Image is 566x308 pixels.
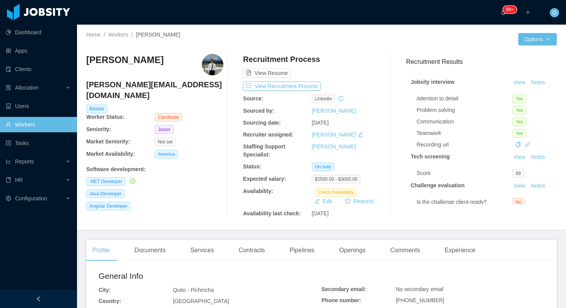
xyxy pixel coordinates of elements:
a: icon: appstoreApps [6,43,71,58]
span: Quito - Pichincha [173,287,214,293]
span: Reports [15,158,34,165]
sup: 1646 [503,6,517,13]
span: On hold [312,163,334,171]
div: Experience [439,240,482,261]
span: Allocation [15,85,39,91]
i: icon: bell [501,10,506,15]
a: icon: robotUsers [6,98,71,114]
span: HR [15,177,23,183]
button: Optionsicon: down [518,33,557,45]
i: icon: link [525,142,530,147]
div: Communication [417,118,512,126]
strong: Tech screening [411,153,450,160]
b: Expected salary: [243,176,286,182]
b: Country: [99,298,121,304]
span: [PHONE_NUMBER] [396,297,444,303]
a: icon: file-textView Resume [243,70,291,76]
span: / [131,32,133,38]
span: [PERSON_NAME] [136,32,180,38]
span: / [104,32,105,38]
a: Workers [108,32,128,38]
div: Pipelines [283,240,321,261]
i: icon: solution [6,85,11,90]
span: 68 [512,169,524,178]
button: icon: exclamation-circleRequest [342,196,377,206]
button: icon: exportView Recruitment Process [243,82,321,91]
b: Worker Status: [86,114,124,120]
b: Market Seniority: [86,138,130,145]
b: Source: [243,95,263,102]
b: Recruiter assigned: [243,132,293,138]
a: View [511,183,528,189]
button: icon: file-textView Resume [243,68,291,78]
i: icon: plus [525,10,531,15]
span: O [553,8,557,17]
div: Recording url [417,141,512,149]
b: City: [99,287,111,293]
a: icon: pie-chartDashboard [6,25,71,40]
div: Attention to detail [417,95,512,103]
div: Teamwork [417,129,512,137]
b: Secondary email: [322,286,366,292]
button: icon: editEdit [311,196,335,206]
i: icon: line-chart [6,159,11,164]
span: Yes [512,106,526,115]
b: Phone number: [322,297,361,303]
h2: General Info [99,270,322,282]
span: America [155,150,178,158]
div: Services [184,240,220,261]
b: Availability: [243,188,273,194]
i: icon: check-circle [130,178,135,184]
b: Market Availability: [86,151,135,157]
b: Sourcing date: [243,120,281,126]
h3: [PERSON_NAME] [86,54,164,66]
div: Contracts [233,240,271,261]
b: Status: [243,163,261,170]
a: [PERSON_NAME] [312,108,356,114]
i: icon: setting [6,196,11,201]
button: Notes [528,153,548,162]
h4: [PERSON_NAME][EMAIL_ADDRESS][DOMAIN_NAME] [86,79,223,101]
img: 9be1b20d-c5dd-4d0b-8c19-e5a987361eb2_674dec7b336e9-400w.png [202,54,223,75]
button: Notes [528,78,548,87]
div: Problem solving [417,106,512,114]
a: [PERSON_NAME] [312,132,356,138]
strong: Challenge evaluation [411,182,465,188]
a: icon: profileTasks [6,135,71,151]
span: No secondary email [396,286,444,292]
span: Angular Developer [86,202,131,210]
div: Comments [384,240,426,261]
a: View [511,79,528,85]
span: [DATE] [312,210,329,216]
span: Yes [512,129,526,138]
a: Home [86,32,100,38]
div: Copy [516,141,521,149]
button: Notes [528,181,548,191]
div: Profile [86,240,116,261]
a: icon: link [525,142,530,148]
a: icon: auditClients [6,62,71,77]
a: icon: check-circle [128,178,135,184]
span: Not set [155,138,176,146]
h3: Recruitment Results [406,57,557,67]
a: icon: exportView Recruitment Process [243,83,321,89]
span: Candidate [155,113,182,122]
div: Openings [333,240,372,261]
span: [GEOGRAPHIC_DATA] [173,298,229,304]
b: Availability last check: [243,210,301,216]
div: Is the challenge client-ready? [417,198,512,206]
span: .NET Developer [86,177,125,186]
strong: Jobsity interview [411,79,455,85]
span: $2500.00 - $3000.00 [312,175,361,183]
b: Staffing Support Specialist: [243,143,285,158]
span: Junior [155,125,174,134]
span: Configuration [15,195,47,201]
a: [PERSON_NAME] [312,143,356,150]
b: Sourced by: [243,108,274,114]
span: [DATE] [312,120,329,126]
b: Software development : [86,166,146,172]
i: icon: edit [358,132,363,137]
span: Yes [512,118,526,126]
a: icon: userWorkers [6,117,71,132]
span: Billable [86,105,107,113]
